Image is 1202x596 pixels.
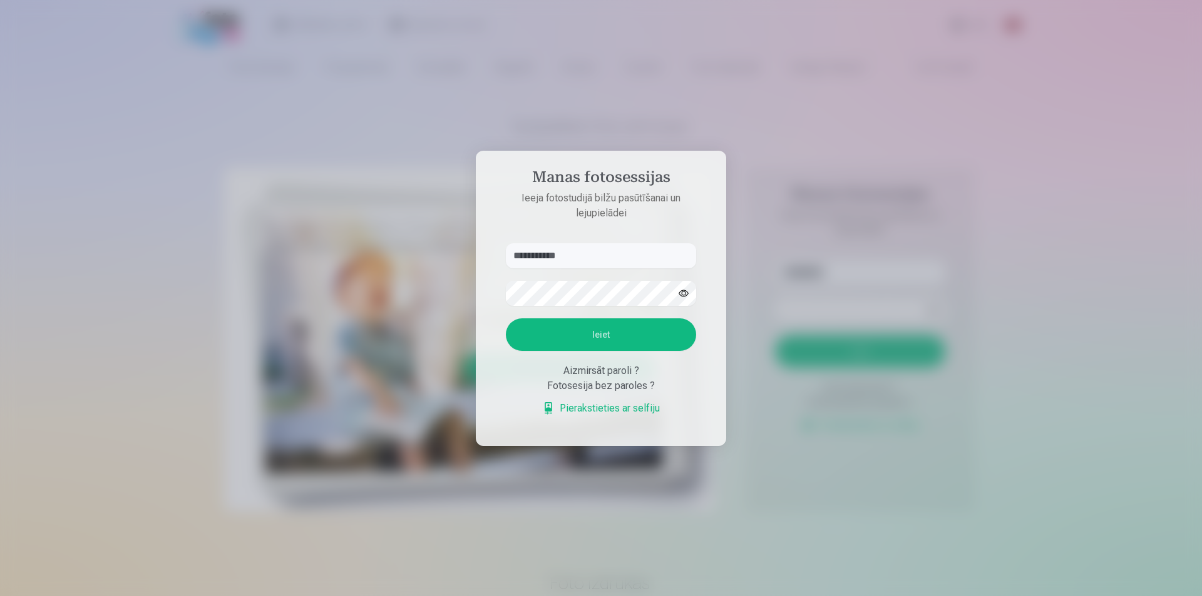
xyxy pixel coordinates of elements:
[493,168,709,191] h4: Manas fotosessijas
[542,401,660,416] a: Pierakstieties ar selfiju
[493,191,709,221] p: Ieeja fotostudijā bilžu pasūtīšanai un lejupielādei
[506,378,696,393] div: Fotosesija bez paroles ?
[506,363,696,378] div: Aizmirsāt paroli ?
[506,318,696,351] button: Ieiet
